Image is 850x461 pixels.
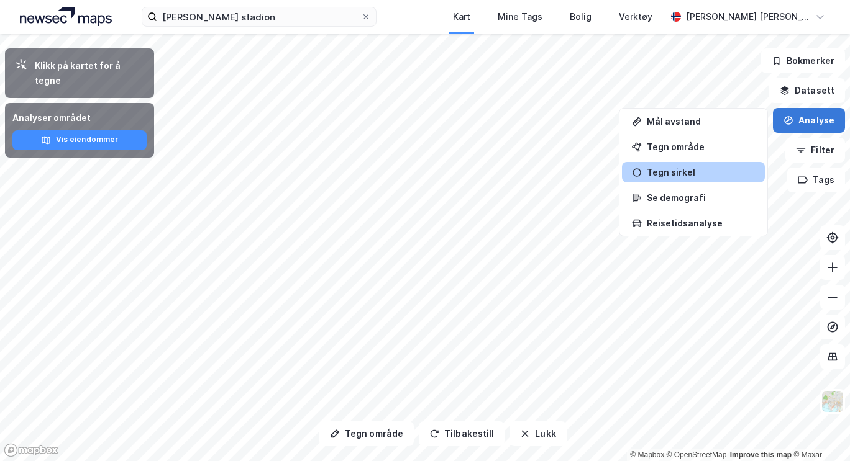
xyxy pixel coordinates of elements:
[630,450,664,459] a: Mapbox
[570,9,592,24] div: Bolig
[619,9,652,24] div: Verktøy
[686,9,810,24] div: [PERSON_NAME] [PERSON_NAME]
[12,130,147,150] button: Vis eiendommer
[453,9,470,24] div: Kart
[35,58,144,88] div: Klikk på kartet for å tegne
[788,401,850,461] iframe: Chat Widget
[667,450,727,459] a: OpenStreetMap
[787,168,845,192] button: Tags
[419,421,505,446] button: Tilbakestill
[157,7,360,26] input: Søk på adresse, matrikkel, gårdeiere, leietakere eller personer
[788,401,850,461] div: Kontrollprogram for chat
[510,421,566,446] button: Lukk
[12,110,147,125] div: Analyser området
[498,9,542,24] div: Mine Tags
[20,7,112,26] img: logo.a4113a55bc3d86da70a041830d287a7e.svg
[821,390,844,413] img: Z
[769,78,845,103] button: Datasett
[647,192,755,203] div: Se demografi
[319,421,414,446] button: Tegn område
[647,218,755,228] div: Reisetidsanalyse
[4,443,58,457] a: Mapbox homepage
[647,167,755,177] div: Tegn sirkel
[773,108,845,133] button: Analyse
[761,48,845,73] button: Bokmerker
[730,450,792,459] a: Improve this map
[647,116,755,127] div: Mål avstand
[647,141,755,152] div: Tegn område
[785,138,845,163] button: Filter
